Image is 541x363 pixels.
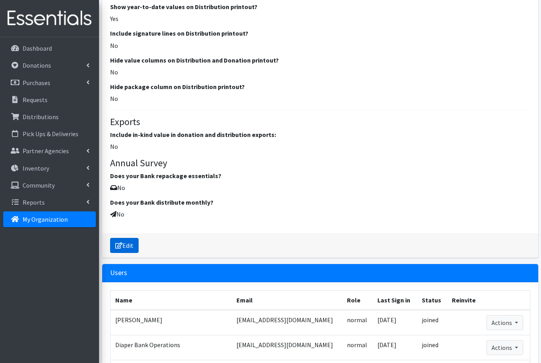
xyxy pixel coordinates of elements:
th: Status [417,291,447,310]
a: Purchases [3,75,96,91]
p: Yes [110,14,530,23]
a: Reports [3,194,96,210]
p: Inventory [23,164,49,172]
p: Requests [23,96,48,104]
button: Actions [486,340,523,355]
a: Inventory [3,160,96,176]
a: Distributions [3,109,96,125]
th: Last Sign in [373,291,417,310]
p: Dashboard [23,44,52,52]
a: Partner Agencies [3,143,96,159]
p: Distributions [23,113,59,121]
h6: Does your Bank repackage essentials? [110,172,530,180]
h6: Include signature lines on Distribution printout? [110,30,530,37]
td: [EMAIL_ADDRESS][DOMAIN_NAME] [232,335,342,360]
p: My Organization [23,215,68,223]
p: Partner Agencies [23,147,69,155]
a: My Organization [3,211,96,227]
td: [DATE] [373,335,417,360]
a: Community [3,177,96,193]
p: No [110,142,530,151]
p: No [110,183,530,192]
td: Diaper Bank Operations [110,335,232,360]
a: Pick Ups & Deliveries [3,126,96,142]
td: [EMAIL_ADDRESS][DOMAIN_NAME] [232,310,342,335]
td: joined [417,335,447,360]
a: Requests [3,92,96,108]
a: Dashboard [3,40,96,56]
h4: Exports [110,116,530,128]
td: normal [342,335,373,360]
h6: Does your Bank distribute monthly? [110,199,530,206]
th: Reinvite [447,291,482,310]
img: HumanEssentials [3,5,96,32]
h2: Users [110,269,127,277]
h6: Hide package column on Distribution printout? [110,83,530,91]
p: Reports [23,198,45,206]
p: Pick Ups & Deliveries [23,130,78,138]
p: Purchases [23,79,50,87]
p: Community [23,181,55,189]
a: Donations [3,57,96,73]
td: joined [417,310,447,335]
h6: Include in-kind value in donation and distribution exports: [110,131,530,139]
p: No [110,67,530,77]
p: Donations [23,61,51,69]
th: Name [110,291,232,310]
p: No [110,41,530,50]
td: [DATE] [373,310,417,335]
p: No [110,209,530,219]
td: normal [342,310,373,335]
button: Actions [486,315,523,330]
td: [PERSON_NAME] [110,310,232,335]
th: Role [342,291,373,310]
h4: Annual Survey [110,158,530,169]
h6: Hide value columns on Distribution and Donation printout? [110,57,530,64]
th: Email [232,291,342,310]
h6: Show year-to-date values on Distribution printout? [110,3,530,11]
a: Edit [110,238,139,253]
p: No [110,94,530,103]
